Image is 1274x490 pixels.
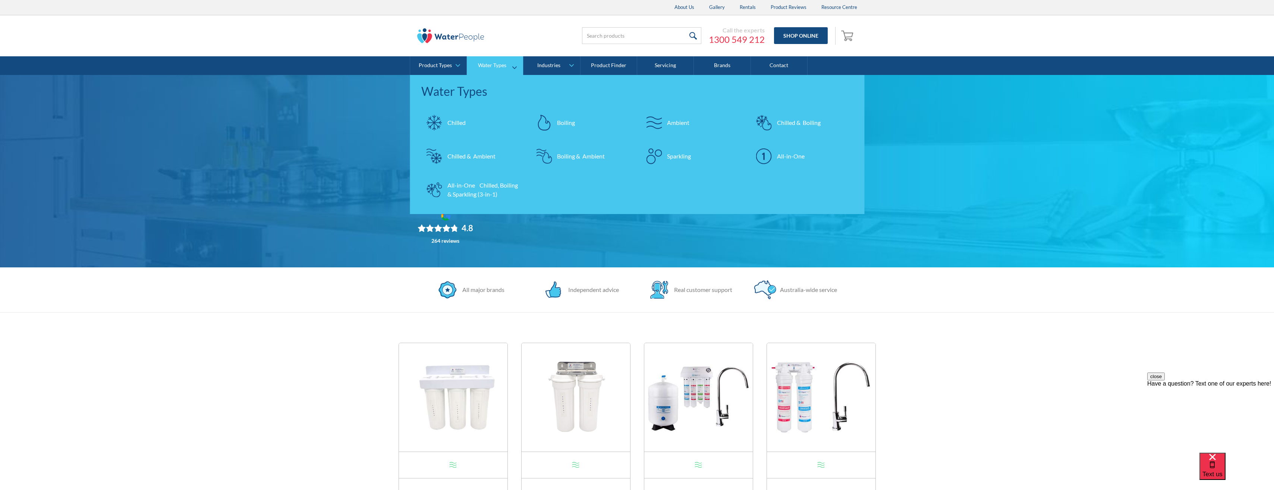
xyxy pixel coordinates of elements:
a: Chilled [421,110,524,136]
a: All-in-One Chilled, Boiling & Sparkling (3-in-1) [421,177,524,203]
a: Sparkling [641,143,743,169]
div: Independent advice [564,285,619,294]
div: Boiling & Ambient [557,152,605,161]
div: Ambient [667,118,689,127]
a: Servicing [637,56,694,75]
img: Aquakleen Ezi Twist Twin Water Filter System [767,343,875,452]
div: Rating: 4.8 out of 5 [418,223,473,233]
a: Brands [694,56,751,75]
a: Shop Online [774,27,828,44]
div: Chilled [447,118,466,127]
div: All-in-One [777,152,805,161]
div: Water Types [421,82,853,100]
div: Chilled & Boiling [777,118,821,127]
div: Sparkling [667,152,691,161]
img: The Water People [417,28,484,43]
a: Boiling & Ambient [531,143,633,169]
div: Chilled & Ambient [447,152,496,161]
div: 264 reviews [431,238,459,244]
div: Australia-wide service [776,285,837,294]
div: All-in-One Chilled, Boiling & Sparkling (3-in-1) [447,181,520,199]
div: Water Types [478,62,506,69]
a: Contact [751,56,808,75]
div: 4.8 [462,223,473,233]
img: Aquakleen Q Series Reverse Osmosis Water Purification System [644,343,753,452]
a: Water Types [467,56,523,75]
a: Product Types [410,56,466,75]
div: Boiling [557,118,575,127]
div: Product Types [419,62,452,69]
img: Aquakleen Twin Virus Plus Filter System [522,343,630,452]
iframe: podium webchat widget prompt [1147,373,1274,462]
a: All-in-One [751,143,853,169]
img: Aquakleen Triple Fluoride And Virus Plus Filter System [399,343,507,452]
iframe: podium webchat widget bubble [1199,453,1274,490]
div: Industries [537,62,560,69]
a: Product Finder [581,56,637,75]
a: Boiling [531,110,633,136]
img: shopping cart [841,29,855,41]
div: All major brands [459,285,504,294]
div: Real customer support [670,285,732,294]
a: Industries [523,56,580,75]
a: Chilled & Boiling [751,110,853,136]
nav: Water Types [410,75,865,214]
a: Chilled & Ambient [421,143,524,169]
a: Open empty cart [839,27,857,45]
div: Call the experts [709,26,765,34]
a: Ambient [641,110,743,136]
a: 1300 549 212 [709,34,765,45]
input: Search products [582,27,701,44]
